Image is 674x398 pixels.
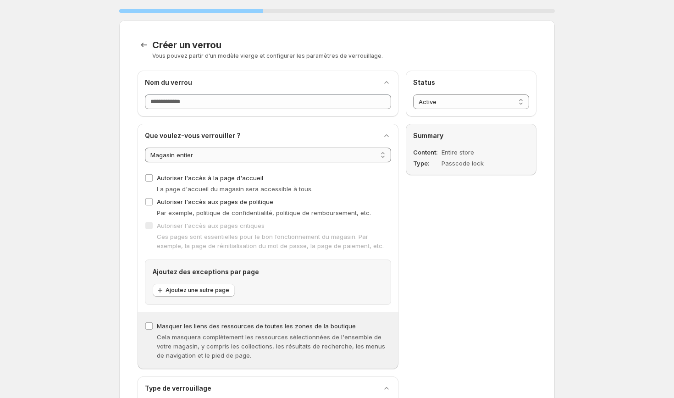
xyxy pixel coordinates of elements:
span: Autoriser l'accès aux pages de politique [157,198,273,205]
h2: Summary [413,131,529,140]
span: Autoriser l'accès à la page d'accueil [157,174,263,182]
span: Ajoutez une autre page [166,287,229,294]
dt: Content: [413,148,440,157]
span: Autoriser l'accès aux pages critiques [157,222,265,229]
dd: Entire store [442,148,505,157]
dt: Type: [413,159,440,168]
dd: Passcode lock [442,159,505,168]
button: Ajoutez une autre page [153,284,235,297]
h2: Que voulez-vous verrouiller ? [145,131,241,140]
span: Masquer les liens des ressources de toutes les zones de la boutique [157,322,356,330]
span: Par exemple, politique de confidentialité, politique de remboursement, etc. [157,209,371,216]
span: Créer un verrou [152,39,221,50]
h2: Type de verrouillage [145,384,211,393]
h2: Nom du verrou [145,78,192,87]
p: Vous pouvez partir d'un modèle vierge et configurer les paramètres de verrouillage. [152,52,536,60]
button: Back to templates [138,39,150,51]
span: La page d'accueil du magasin sera accessible à tous. [157,185,313,193]
span: Ces pages sont essentielles pour le bon fonctionnement du magasin. Par exemple, la page de réinit... [157,233,384,249]
h2: Ajoutez des exceptions par page [153,267,383,276]
span: Cela masquera complètement les ressources sélectionnées de l'ensemble de votre magasin, y compris... [157,333,385,359]
h2: Status [413,78,529,87]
